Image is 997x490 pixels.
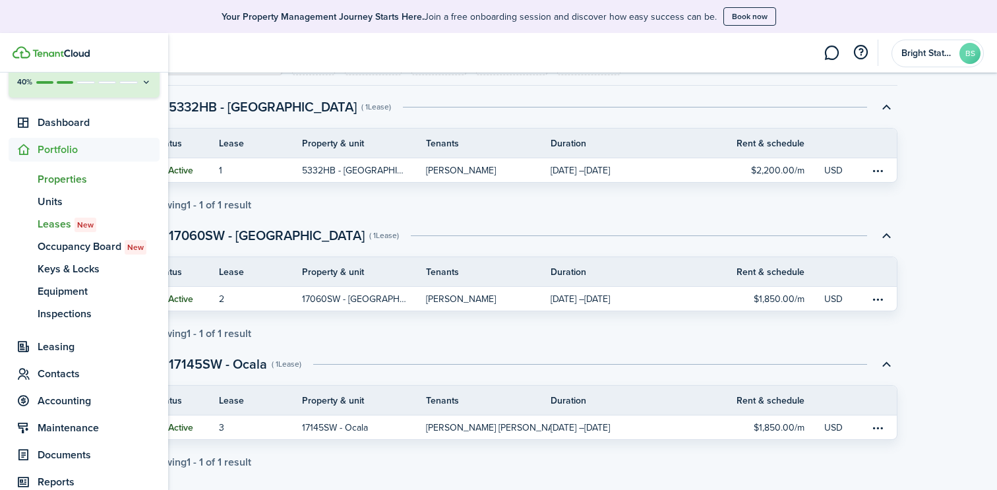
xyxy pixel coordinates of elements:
[169,354,267,374] swimlane-title: 17145SW - Ocala
[551,137,700,150] th: Duration
[426,265,551,279] th: Tenants
[146,199,251,211] div: Showing result
[875,96,897,118] button: Toggle accordion
[551,164,610,177] table-info-title: [DATE] – [DATE]
[38,194,160,210] span: Units
[272,358,301,370] swimlane-subtitle: ( 1 Lease )
[146,394,219,408] th: Status
[146,328,251,340] div: Showing result
[551,158,700,182] a: [DATE] –[DATE]
[754,421,804,435] p: $1,850.00/m
[426,158,551,182] a: [PERSON_NAME]
[700,415,824,439] a: $1,850.00/m
[426,394,551,408] th: Tenants
[219,394,302,408] th: Lease
[9,213,160,235] a: LeasesNew
[551,287,700,311] a: [DATE] –[DATE]
[38,447,160,463] span: Documents
[219,265,302,279] th: Lease
[219,158,302,182] a: 1
[38,420,160,436] span: Maintenance
[824,158,870,182] a: USD
[551,265,700,279] th: Duration
[302,265,427,279] th: Property & unit
[551,292,610,306] table-info-title: [DATE] – [DATE]
[187,454,222,470] pagination-page-total: 1 - 1 of 1
[146,385,897,468] occupancy-list-swimlane-item: Toggle accordion
[426,164,496,177] table-info-title: [PERSON_NAME]
[426,292,496,306] table-info-title: [PERSON_NAME]
[77,219,94,231] span: New
[9,191,160,213] a: Units
[38,216,160,232] span: Leases
[875,353,897,375] button: Toggle accordion
[219,292,224,306] p: 2
[146,456,251,468] div: Showing result
[302,158,427,182] a: 5332HB - [GEOGRAPHIC_DATA]
[146,415,219,439] a: Active
[426,137,551,150] th: Tenants
[146,128,897,211] occupancy-list-swimlane-item: Toggle accordion
[302,164,407,177] p: 5332HB - [GEOGRAPHIC_DATA]
[222,10,424,24] b: Your Property Management Journey Starts Here.
[38,284,160,299] span: Equipment
[824,287,870,311] a: USD
[302,292,407,306] p: 17060SW - [GEOGRAPHIC_DATA]
[127,241,144,253] span: New
[426,421,568,435] table-info-title: [PERSON_NAME] [PERSON_NAME]
[361,101,391,113] swimlane-subtitle: ( 1 Lease )
[146,265,219,279] th: Status
[824,292,843,306] p: USD
[222,10,717,24] p: Join a free onboarding session and discover how easy success can be.
[38,306,160,322] span: Inspections
[187,326,222,341] pagination-page-total: 1 - 1 of 1
[754,292,804,306] p: $1,850.00/m
[737,137,824,150] th: Rent & schedule
[824,415,870,439] a: USD
[700,158,824,182] a: $2,200.00/m
[875,224,897,247] button: Toggle accordion
[824,164,843,177] p: USD
[551,415,700,439] a: [DATE] –[DATE]
[824,421,843,435] p: USD
[9,258,160,280] a: Keys & Locks
[426,287,551,311] a: [PERSON_NAME]
[156,294,193,305] status: Active
[219,421,224,435] p: 3
[901,49,954,58] span: Bright State Realty Solution
[13,46,30,59] img: TenantCloud
[551,421,610,435] table-info-title: [DATE] – [DATE]
[302,137,427,150] th: Property & unit
[959,43,981,64] avatar-text: BS
[16,77,33,88] p: 40%
[9,235,160,258] a: Occupancy BoardNew
[146,257,897,340] occupancy-list-swimlane-item: Toggle accordion
[849,42,872,64] button: Open resource center
[219,164,222,177] p: 1
[38,393,160,409] span: Accounting
[219,137,302,150] th: Lease
[38,339,160,355] span: Leasing
[32,49,90,57] img: TenantCloud
[302,394,427,408] th: Property & unit
[146,287,219,311] a: Active
[302,415,427,439] a: 17145SW - Ocala
[146,158,219,182] a: Active
[38,171,160,187] span: Properties
[38,142,160,158] span: Portfolio
[426,415,551,439] a: [PERSON_NAME] [PERSON_NAME]
[38,261,160,277] span: Keys & Locks
[302,421,368,435] p: 17145SW - Ocala
[219,287,302,311] a: 2
[38,115,160,131] span: Dashboard
[38,474,160,490] span: Reports
[156,423,193,433] status: Active
[737,265,824,279] th: Rent & schedule
[9,168,160,191] a: Properties
[700,287,824,311] a: $1,850.00/m
[9,50,160,98] button: Finish Account Setup40%
[169,226,365,245] swimlane-title: 17060SW - [GEOGRAPHIC_DATA]
[819,36,844,70] a: Messaging
[38,239,160,255] span: Occupancy Board
[169,97,357,117] swimlane-title: 5332HB - [GEOGRAPHIC_DATA]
